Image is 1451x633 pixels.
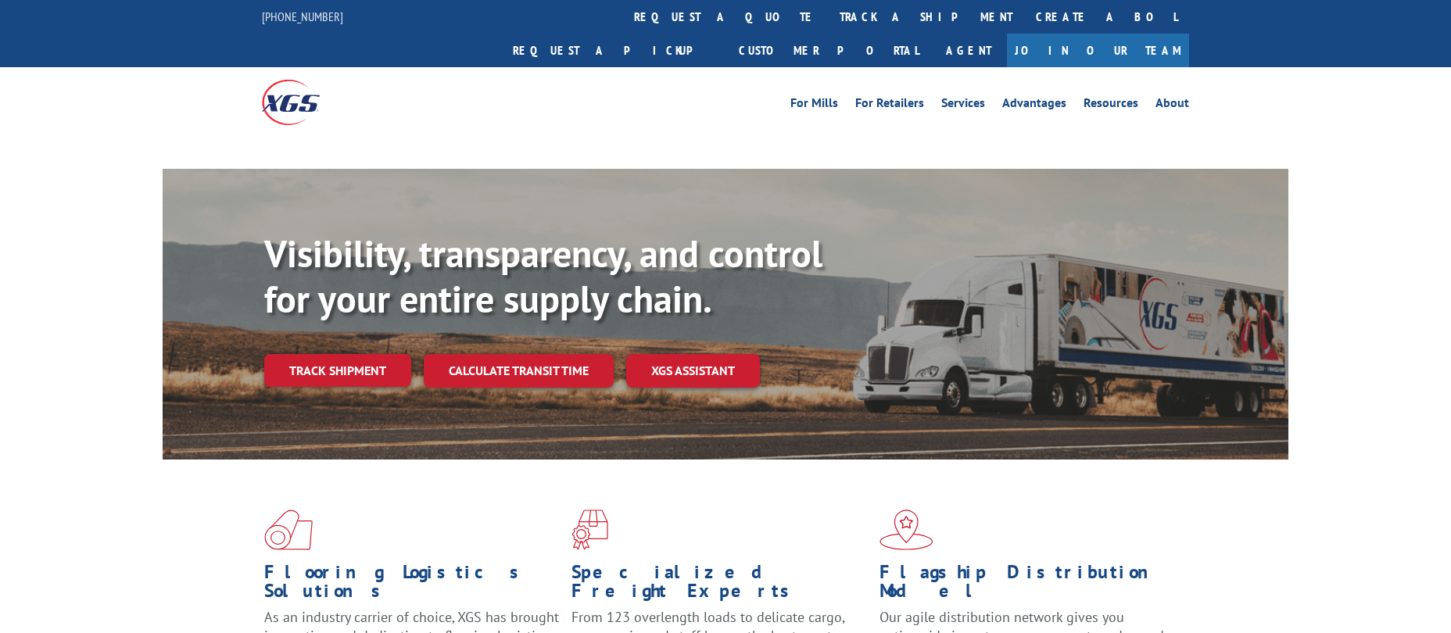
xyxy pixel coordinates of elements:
[880,510,933,550] img: xgs-icon-flagship-distribution-model-red
[1155,97,1189,114] a: About
[571,510,608,550] img: xgs-icon-focused-on-flooring-red
[1007,34,1189,67] a: Join Our Team
[424,354,614,388] a: Calculate transit time
[880,563,1175,608] h1: Flagship Distribution Model
[501,34,727,67] a: Request a pickup
[262,9,343,24] a: [PHONE_NUMBER]
[626,354,760,388] a: XGS ASSISTANT
[264,510,313,550] img: xgs-icon-total-supply-chain-intelligence-red
[727,34,930,67] a: Customer Portal
[264,354,411,387] a: Track shipment
[855,97,924,114] a: For Retailers
[571,563,867,608] h1: Specialized Freight Experts
[264,563,560,608] h1: Flooring Logistics Solutions
[1002,97,1066,114] a: Advantages
[941,97,985,114] a: Services
[264,229,822,323] b: Visibility, transparency, and control for your entire supply chain.
[930,34,1007,67] a: Agent
[1084,97,1138,114] a: Resources
[790,97,838,114] a: For Mills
